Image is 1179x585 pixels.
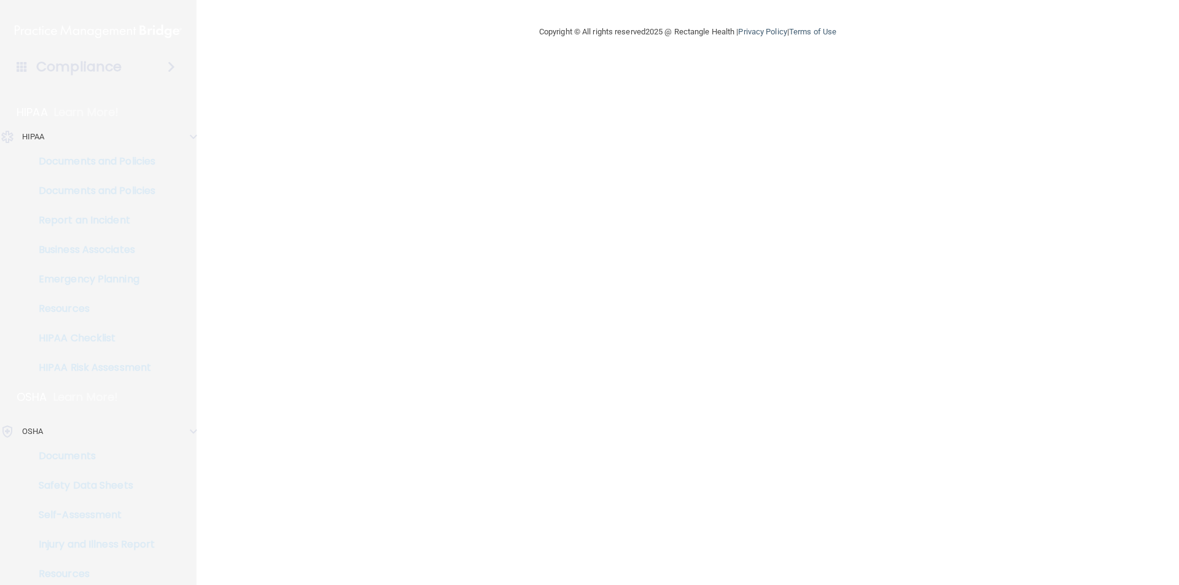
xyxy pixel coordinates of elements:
[15,19,182,44] img: PMB logo
[8,568,176,580] p: Resources
[8,450,176,462] p: Documents
[789,27,836,36] a: Terms of Use
[8,214,176,227] p: Report an Incident
[8,244,176,256] p: Business Associates
[8,332,176,344] p: HIPAA Checklist
[8,185,176,197] p: Documents and Policies
[8,362,176,374] p: HIPAA Risk Assessment
[54,105,119,120] p: Learn More!
[8,509,176,521] p: Self-Assessment
[36,58,122,76] h4: Compliance
[8,479,176,492] p: Safety Data Sheets
[8,273,176,285] p: Emergency Planning
[53,390,119,405] p: Learn More!
[17,390,47,405] p: OSHA
[22,424,43,439] p: OSHA
[8,538,176,551] p: Injury and Illness Report
[8,155,176,168] p: Documents and Policies
[17,105,48,120] p: HIPAA
[464,12,912,52] div: Copyright © All rights reserved 2025 @ Rectangle Health | |
[738,27,787,36] a: Privacy Policy
[8,303,176,315] p: Resources
[22,130,45,144] p: HIPAA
